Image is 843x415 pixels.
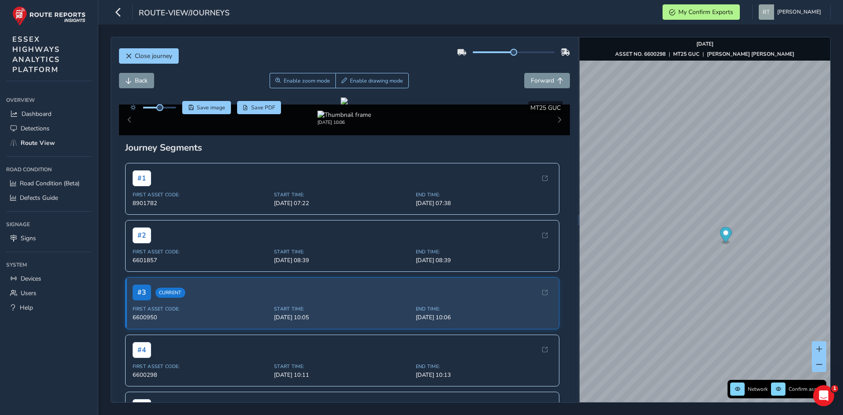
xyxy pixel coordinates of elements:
[6,300,92,315] a: Help
[416,249,552,255] span: End Time:
[274,371,411,379] span: [DATE] 10:11
[696,40,713,47] strong: [DATE]
[6,191,92,205] a: Defects Guide
[284,77,330,84] span: Enable zoom mode
[317,111,371,119] img: Thumbnail frame
[21,274,41,283] span: Devices
[530,104,561,112] span: MT25 GUC
[22,110,51,118] span: Dashboard
[20,303,33,312] span: Help
[6,121,92,136] a: Detections
[133,170,151,186] span: # 1
[274,363,411,370] span: Start Time:
[6,271,92,286] a: Devices
[251,104,275,111] span: Save PDF
[6,163,92,176] div: Road Condition
[274,306,411,312] span: Start Time:
[6,218,92,231] div: Signage
[20,179,79,188] span: Road Condition (Beta)
[416,306,552,312] span: End Time:
[274,199,411,207] span: [DATE] 07:22
[274,314,411,321] span: [DATE] 10:05
[813,385,834,406] iframe: Intercom live chat
[707,51,794,58] strong: [PERSON_NAME] [PERSON_NAME]
[524,73,570,88] button: Forward
[720,227,731,245] div: Map marker
[133,371,269,379] span: 6600298
[673,51,699,58] strong: MT25 GUC
[748,386,768,393] span: Network
[416,191,552,198] span: End Time:
[119,48,179,64] button: Close journey
[789,386,824,393] span: Confirm assets
[133,306,269,312] span: First Asset Code:
[831,385,838,392] span: 1
[317,119,371,126] div: [DATE] 10:06
[335,73,409,88] button: Draw
[133,256,269,264] span: 6601857
[274,191,411,198] span: Start Time:
[135,76,148,85] span: Back
[20,194,58,202] span: Defects Guide
[416,314,552,321] span: [DATE] 10:06
[678,8,733,16] span: My Confirm Exports
[133,285,151,300] span: # 3
[21,289,36,297] span: Users
[6,286,92,300] a: Users
[6,258,92,271] div: System
[135,52,172,60] span: Close journey
[139,7,230,20] span: route-view/journeys
[6,107,92,121] a: Dashboard
[133,199,269,207] span: 8901782
[133,227,151,243] span: # 2
[133,399,151,415] span: # 5
[12,6,86,26] img: rr logo
[416,363,552,370] span: End Time:
[133,363,269,370] span: First Asset Code:
[133,249,269,255] span: First Asset Code:
[759,4,824,20] button: [PERSON_NAME]
[6,94,92,107] div: Overview
[6,231,92,245] a: Signs
[416,199,552,207] span: [DATE] 07:38
[777,4,821,20] span: [PERSON_NAME]
[759,4,774,20] img: diamond-layout
[416,371,552,379] span: [DATE] 10:13
[182,101,231,114] button: Save
[274,249,411,255] span: Start Time:
[21,139,55,147] span: Route View
[270,73,336,88] button: Zoom
[531,76,554,85] span: Forward
[197,104,225,111] span: Save image
[615,51,666,58] strong: ASSET NO. 6600298
[6,176,92,191] a: Road Condition (Beta)
[125,141,564,154] div: Journey Segments
[416,256,552,264] span: [DATE] 08:39
[237,101,281,114] button: PDF
[350,77,403,84] span: Enable drawing mode
[21,234,36,242] span: Signs
[133,342,151,358] span: # 4
[133,191,269,198] span: First Asset Code:
[615,51,794,58] div: | |
[12,34,60,75] span: ESSEX HIGHWAYS ANALYTICS PLATFORM
[119,73,154,88] button: Back
[21,124,50,133] span: Detections
[155,288,185,298] span: Current
[274,256,411,264] span: [DATE] 08:39
[133,314,269,321] span: 6600950
[6,136,92,150] a: Route View
[663,4,740,20] button: My Confirm Exports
